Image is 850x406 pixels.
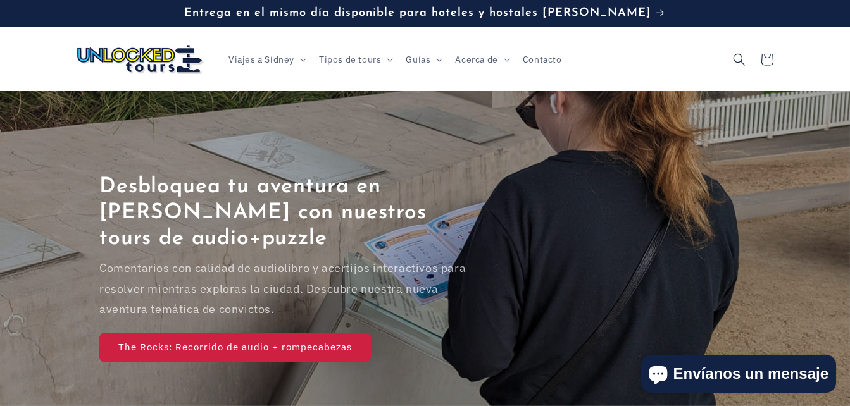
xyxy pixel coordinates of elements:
span: Guías [406,54,430,65]
inbox-online-store-chat: Shopify online store chat [637,355,840,396]
span: Tipos de tours [319,54,381,65]
summary: Acerca de [447,46,515,73]
span: Viajes a Sídney [228,54,294,65]
span: Entrega en el mismo día disponible para hoteles y hostales [PERSON_NAME] [184,7,651,19]
summary: Buscar [725,46,753,73]
span: Contacto [523,54,562,65]
a: Tours desbloqueados [72,40,208,78]
span: Acerca de [455,54,497,65]
h2: Desbloquea tu aventura en [PERSON_NAME] con nuestros tours de audio+puzzle [99,175,485,252]
a: The Rocks: Recorrido de audio + rompecabezas [99,332,371,362]
p: Comentarios con calidad de audiolibro y acertijos interactivos para resolver mientras exploras la... [99,258,485,319]
summary: Guías [398,46,447,73]
summary: Tipos de tours [311,46,398,73]
img: Tours desbloqueados [77,45,204,74]
summary: Viajes a Sídney [221,46,311,73]
a: Contacto [515,46,570,73]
